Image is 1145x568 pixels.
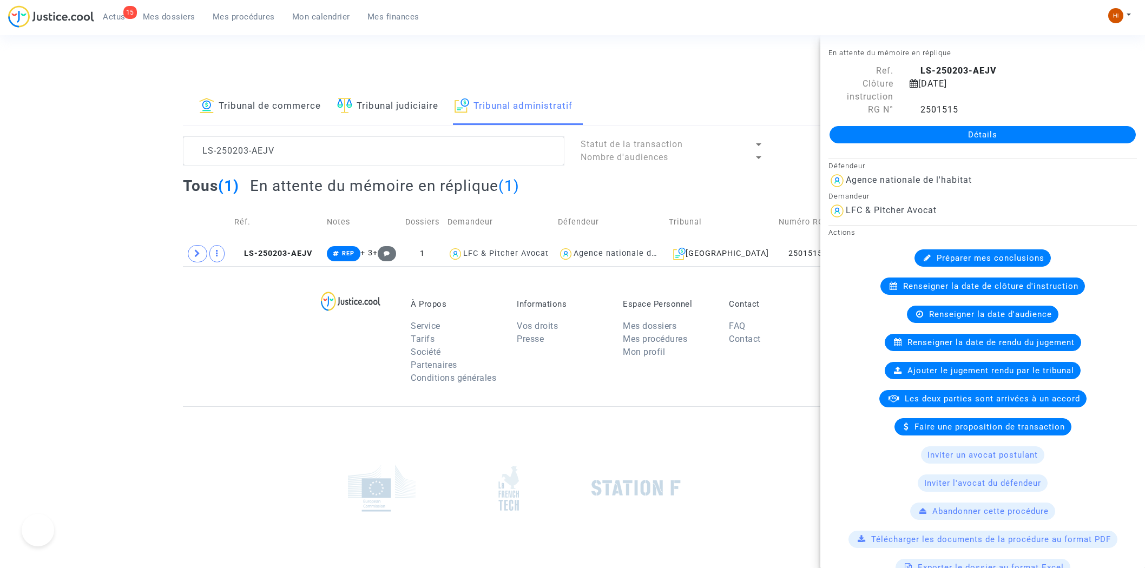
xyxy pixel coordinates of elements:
[342,250,354,257] span: REP
[729,334,761,344] a: Contact
[411,347,441,357] a: Société
[323,203,401,241] td: Notes
[498,465,519,511] img: french_tech.png
[337,98,352,113] img: icon-faciliter-sm.svg
[775,241,837,266] td: 2501515
[463,249,549,258] div: LFC & Pitcher Avocat
[914,422,1065,432] span: Faire une proposition de transaction
[321,292,381,311] img: logo-lg.svg
[581,152,668,162] span: Nombre d'audiences
[337,88,438,125] a: Tribunal judiciaire
[665,203,775,241] td: Tribunal
[910,104,958,115] span: 2501515
[929,309,1052,319] span: Renseigner la date d'audience
[183,176,239,195] h2: Tous
[517,321,558,331] a: Vos droits
[213,12,275,22] span: Mes procédures
[22,514,54,546] iframe: Help Scout Beacon - Open
[218,177,239,195] span: (1)
[284,9,359,25] a: Mon calendrier
[820,77,901,103] div: Clôture instruction
[907,366,1074,375] span: Ajouter le jugement rendu par le tribunal
[729,299,819,309] p: Contact
[250,176,519,195] h2: En attente du mémoire en réplique
[411,373,496,383] a: Conditions générales
[204,9,284,25] a: Mes procédures
[920,65,997,76] b: LS-250203-AEJV
[830,126,1136,143] a: Détails
[517,299,607,309] p: Informations
[448,246,463,262] img: icon-user.svg
[729,321,746,331] a: FAQ
[143,12,195,22] span: Mes dossiers
[828,192,870,200] small: Demandeur
[924,478,1041,488] span: Inviter l'avocat du défendeur
[402,203,444,241] td: Dossiers
[828,49,951,57] small: En attente du mémoire en réplique
[8,5,94,28] img: jc-logo.svg
[828,172,846,189] img: icon-user.svg
[103,12,126,22] span: Actus
[292,12,350,22] span: Mon calendrier
[360,248,373,257] span: + 3
[907,338,1075,347] span: Renseigner la date de rendu du jugement
[820,103,901,116] div: RG N°
[1108,8,1123,23] img: fc99b196863ffcca57bb8fe2645aafd9
[932,506,1049,516] span: Abandonner cette procédure
[901,77,1118,103] div: [DATE]
[673,247,686,260] img: icon-archive.svg
[591,480,681,496] img: stationf.png
[411,299,501,309] p: À Propos
[455,88,572,125] a: Tribunal administratif
[581,139,683,149] span: Statut de la transaction
[623,347,665,357] a: Mon profil
[903,281,1078,291] span: Renseigner la date de clôture d'instruction
[373,248,396,257] span: +
[775,203,837,241] td: Numéro RG
[905,394,1080,404] span: Les deux parties sont arrivées à un accord
[828,228,856,236] small: Actions
[517,334,544,344] a: Presse
[623,334,687,344] a: Mes procédures
[411,360,457,370] a: Partenaires
[402,241,444,266] td: 1
[498,177,519,195] span: (1)
[828,162,865,170] small: Défendeur
[927,450,1038,460] span: Inviter un avocat postulant
[234,249,312,258] span: LS-250203-AEJV
[455,98,469,113] img: icon-archive.svg
[846,205,937,215] div: LFC & Pitcher Avocat
[623,299,713,309] p: Espace Personnel
[871,534,1111,544] span: Télécharger les documents de la procédure au format PDF
[94,9,134,25] a: 15Actus
[367,12,419,22] span: Mes finances
[554,203,664,241] td: Défendeur
[828,202,846,220] img: icon-user.svg
[134,9,204,25] a: Mes dossiers
[820,64,901,77] div: Ref.
[623,321,676,331] a: Mes dossiers
[846,175,972,185] div: Agence nationale de l'habitat
[669,247,771,260] div: [GEOGRAPHIC_DATA]
[558,246,574,262] img: icon-user.svg
[574,249,693,258] div: Agence nationale de l'habitat
[231,203,324,241] td: Réf.
[937,253,1044,263] span: Préparer mes conclusions
[199,88,321,125] a: Tribunal de commerce
[444,203,554,241] td: Demandeur
[199,98,214,113] img: icon-banque.svg
[123,6,137,19] div: 15
[348,465,416,512] img: europe_commision.png
[411,334,435,344] a: Tarifs
[359,9,428,25] a: Mes finances
[411,321,440,331] a: Service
